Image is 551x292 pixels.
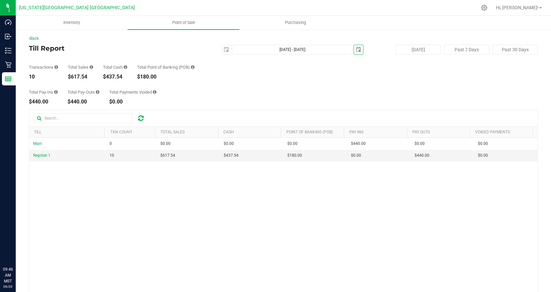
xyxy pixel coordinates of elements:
div: $437.54 [103,74,127,79]
span: 0 [110,141,112,147]
a: Point of Banking (POB) [286,130,333,134]
span: 10 [110,152,114,159]
div: $0.00 [109,99,156,104]
span: $0.00 [478,152,488,159]
button: Past 7 Days [444,45,489,55]
inline-svg: Dashboard [5,19,11,26]
button: [DATE] [396,45,441,55]
a: Total Sales [160,130,185,134]
div: $440.00 [29,99,58,104]
span: Point of Sale [163,20,204,26]
span: $0.00 [415,141,425,147]
a: Purchasing [239,16,351,30]
span: $0.00 [478,141,488,147]
span: $440.00 [415,152,429,159]
p: 09:46 AM MST [3,266,13,284]
div: Total Point of Banking (POB) [137,65,194,69]
i: Sum of all voided payment transaction amounts (excluding tips and transaction fees) within the da... [153,90,156,94]
a: Pay Ins [349,130,363,134]
a: Voided Payments [475,130,510,134]
div: Total Pay-Outs [68,90,99,94]
span: select [222,45,231,54]
div: 10 [29,74,58,79]
div: $617.54 [68,74,93,79]
div: Total Sales [68,65,93,69]
i: Sum of all successful, non-voided cash payment transaction amounts (excluding tips and transactio... [124,65,127,69]
a: Point of Sale [128,16,239,30]
i: Sum of all cash pay-outs removed from tills within the date range. [96,90,99,94]
iframe: Resource center [7,239,26,259]
button: Past 30 Days [493,45,538,55]
inline-svg: Reports [5,76,11,82]
a: Inventory [16,16,128,30]
a: Back [29,36,39,41]
span: [US_STATE][GEOGRAPHIC_DATA] [GEOGRAPHIC_DATA] [19,5,135,11]
span: Hi, [PERSON_NAME]! [496,5,539,10]
span: $0.00 [160,141,171,147]
span: Inventory [54,20,89,26]
div: Total Payments Voided [109,90,156,94]
a: Pay Outs [412,130,430,134]
span: $440.00 [351,141,366,147]
div: Transactions [29,65,58,69]
p: 09/20 [3,284,13,289]
a: Cash [223,130,234,134]
i: Sum of all cash pay-ins added to tills within the date range. [54,90,58,94]
div: $440.00 [68,99,99,104]
div: Manage settings [480,5,488,11]
span: $0.00 [224,141,234,147]
span: Main [33,141,42,146]
div: $180.00 [137,74,194,79]
i: Count of all successful payment transactions, possibly including voids, refunds, and cash-back fr... [54,65,58,69]
span: Purchasing [276,20,315,26]
div: Total Pay-Ins [29,90,58,94]
inline-svg: Inventory [5,47,11,54]
span: Register 1 [33,153,51,158]
input: Search... [34,113,133,123]
span: $180.00 [287,152,302,159]
inline-svg: Retail [5,61,11,68]
span: $437.54 [224,152,238,159]
span: $617.54 [160,152,175,159]
i: Sum of the successful, non-voided point-of-banking payment transaction amounts, both via payment ... [191,65,194,69]
span: select [354,45,363,54]
i: Sum of all successful, non-voided payment transaction amounts (excluding tips and transaction fee... [90,65,93,69]
span: $0.00 [287,141,297,147]
a: TXN Count [110,130,132,134]
a: Till [34,130,41,134]
inline-svg: Inbound [5,33,11,40]
span: $0.00 [351,152,361,159]
div: Total Cash [103,65,127,69]
h4: Till Report [29,45,198,52]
